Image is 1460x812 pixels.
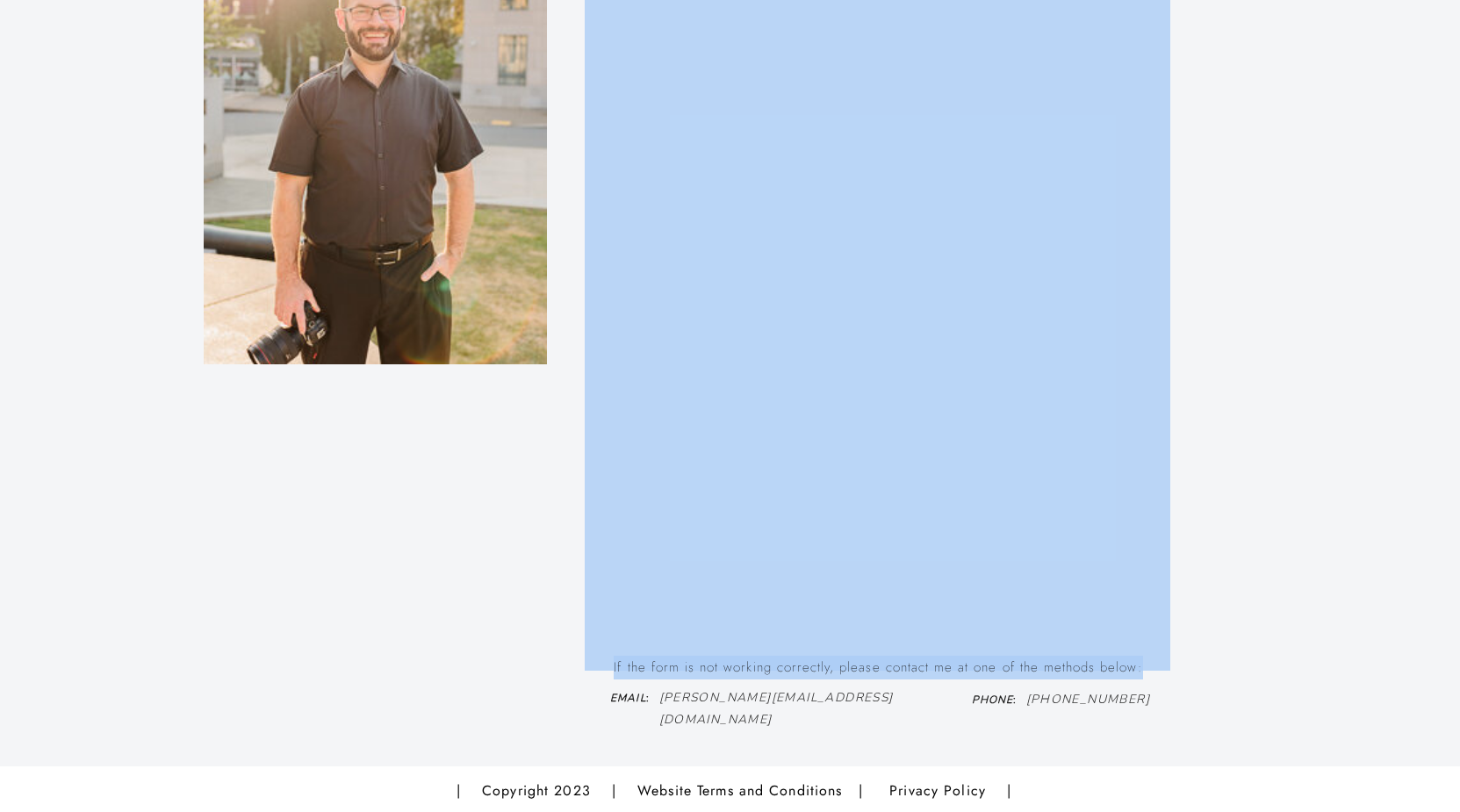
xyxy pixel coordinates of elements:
[587,656,1170,673] p: If the form is not working correctly, please contact me at one of the methods below:
[659,689,894,728] i: [PERSON_NAME][EMAIL_ADDRESS][DOMAIN_NAME]
[612,779,865,803] a: | Website Terms and Conditions
[972,693,1013,707] i: Phone
[1026,688,1149,709] a: [PHONE_NUMBER]
[1026,691,1151,708] i: [PHONE_NUMBER]
[457,779,602,803] a: | Copyright 2023
[610,691,646,705] i: Email
[659,686,926,706] a: [PERSON_NAME][EMAIL_ADDRESS][DOMAIN_NAME]
[972,693,1017,707] b: :
[859,779,1031,803] a: | Privacy Policy |
[610,691,650,705] b: :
